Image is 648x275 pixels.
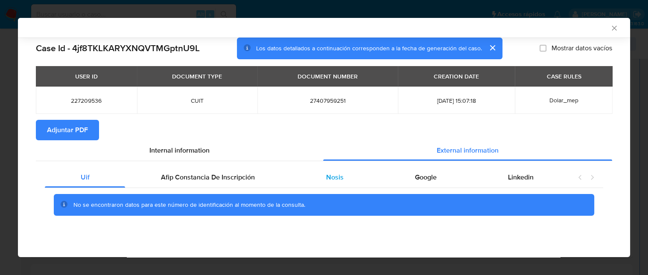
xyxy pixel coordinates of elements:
span: Mostrar datos vacíos [552,44,612,52]
div: CASE RULES [541,69,586,84]
div: closure-recommendation-modal [18,18,630,257]
button: Adjuntar PDF [36,120,99,140]
span: Google [415,172,437,182]
span: Afip Constancia De Inscripción [161,172,255,182]
div: DOCUMENT NUMBER [292,69,363,84]
span: Dolar_mep [549,96,578,104]
span: External information [437,145,499,155]
span: Los datos detallados a continuación corresponden a la fecha de generación del caso. [256,44,482,52]
div: CREATION DATE [429,69,484,84]
div: DOCUMENT TYPE [167,69,227,84]
h2: Case Id - 4jf8TKLKARYXNQVTMGptnU9L [36,43,200,54]
button: cerrar [482,38,502,58]
span: Adjuntar PDF [47,121,88,139]
span: 27407959251 [268,97,388,104]
div: Detailed external info [45,167,569,188]
span: 227209536 [46,97,127,104]
span: [DATE] 15:07:18 [408,97,505,104]
input: Mostrar datos vacíos [540,45,546,52]
span: Uif [81,172,90,182]
span: No se encontraron datos para este número de identificación al momento de la consulta. [73,200,305,209]
button: Cerrar ventana [610,24,618,32]
span: Internal information [149,145,210,155]
div: USER ID [70,69,103,84]
span: CUIT [147,97,247,104]
div: Detailed info [36,140,612,161]
span: Linkedin [508,172,534,182]
span: Nosis [326,172,344,182]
